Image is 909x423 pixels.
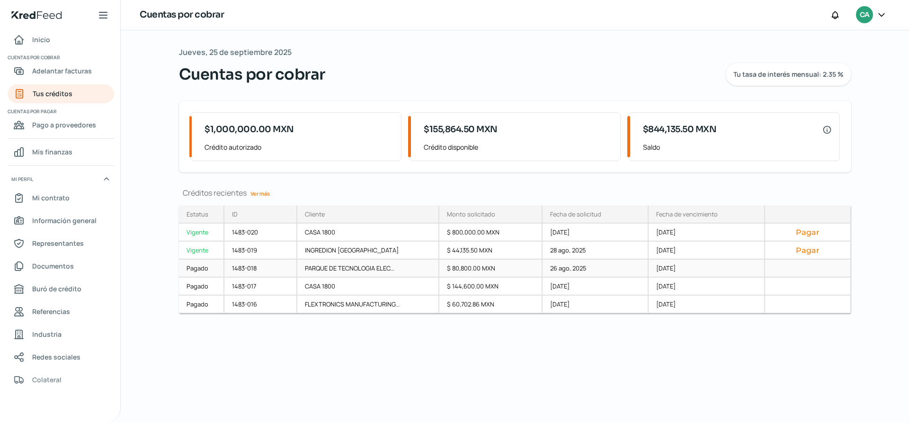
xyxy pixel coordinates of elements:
span: Mi perfil [11,175,33,183]
a: Mi contrato [8,189,114,207]
span: Mis finanzas [32,146,72,158]
div: PARQUE DE TECNOLOGIA ELEC... [297,260,439,278]
div: Monto solicitado [447,210,495,218]
div: $ 144,600.00 MXN [439,278,543,296]
div: Cliente [305,210,325,218]
a: Pagado [179,278,224,296]
button: Pagar [773,227,843,237]
div: 1483-016 [224,296,298,314]
div: FLEXTRONICS MANUFACTURING... [297,296,439,314]
span: Pago a proveedores [32,119,96,131]
span: Saldo [643,141,832,153]
span: Tus créditos [33,88,72,99]
div: CASA 1800 [297,278,439,296]
span: Cuentas por cobrar [8,53,113,62]
div: INGREDION [GEOGRAPHIC_DATA] [297,242,439,260]
span: $155,864.50 MXN [424,123,498,136]
span: Documentos [32,260,74,272]
span: Tu tasa de interés mensual: 2.35 % [733,71,844,78]
a: Pagado [179,260,224,278]
a: Vigente [179,224,224,242]
a: Documentos [8,257,114,276]
div: [DATE] [649,296,765,314]
div: [DATE] [649,224,765,242]
div: [DATE] [649,278,765,296]
div: [DATE] [649,242,765,260]
a: Colateral [8,370,114,389]
h1: Cuentas por cobrar [140,8,224,22]
span: Mi contrato [32,192,70,204]
span: Representantes [32,237,84,249]
span: Redes sociales [32,351,80,363]
a: Tus créditos [8,84,114,103]
div: [DATE] [543,296,649,314]
div: $ 800,000.00 MXN [439,224,543,242]
div: 28 ago, 2025 [543,242,649,260]
div: [DATE] [649,260,765,278]
a: Información general [8,211,114,230]
div: [DATE] [543,278,649,296]
div: Créditos recientes [179,188,851,198]
a: Redes sociales [8,348,114,367]
a: Buró de crédito [8,279,114,298]
div: CASA 1800 [297,224,439,242]
div: 1483-019 [224,242,298,260]
div: 1483-018 [224,260,298,278]
a: Vigente [179,242,224,260]
span: $844,135.50 MXN [643,123,717,136]
span: Buró de crédito [32,283,81,295]
div: Estatus [187,210,208,218]
a: Inicio [8,30,114,49]
span: Información general [32,215,97,226]
a: Representantes [8,234,114,253]
div: 1483-017 [224,278,298,296]
a: Pago a proveedores [8,116,114,135]
div: ID [232,210,238,218]
div: $ 60,702.86 MXN [439,296,543,314]
span: CA [860,9,869,21]
div: 1483-020 [224,224,298,242]
span: Inicio [32,34,50,45]
span: Colateral [32,374,62,386]
div: $ 80,800.00 MXN [439,260,543,278]
span: Crédito disponible [424,141,613,153]
span: Cuentas por cobrar [179,63,325,86]
span: Cuentas por pagar [8,107,113,116]
span: Industria [32,328,62,340]
div: $ 44,135.50 MXN [439,242,543,260]
a: Adelantar facturas [8,62,114,81]
a: Mis finanzas [8,143,114,162]
span: Jueves, 25 de septiembre 2025 [179,45,292,59]
button: Pagar [773,245,843,255]
a: Ver más [247,186,274,201]
div: 26 ago, 2025 [543,260,649,278]
span: Crédito autorizado [205,141,393,153]
a: Industria [8,325,114,344]
span: Adelantar facturas [32,65,92,77]
span: $1,000,000.00 MXN [205,123,294,136]
div: Fecha de vencimiento [656,210,718,218]
div: [DATE] [543,224,649,242]
a: Pagado [179,296,224,314]
span: Referencias [32,306,70,317]
a: Referencias [8,302,114,321]
div: Fecha de solicitud [550,210,601,218]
